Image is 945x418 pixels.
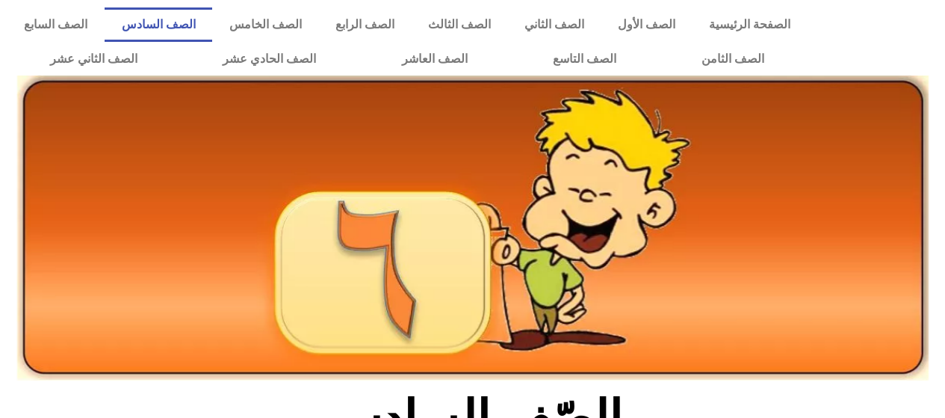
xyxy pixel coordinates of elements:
[411,7,507,42] a: الصف الثالث
[659,42,807,76] a: الصف الثامن
[601,7,692,42] a: الصف الأول
[318,7,411,42] a: الصف الرابع
[7,42,180,76] a: الصف الثاني عشر
[105,7,212,42] a: الصف السادس
[359,42,510,76] a: الصف العاشر
[692,7,807,42] a: الصفحة الرئيسية
[212,7,318,42] a: الصف الخامس
[180,42,359,76] a: الصف الحادي عشر
[507,7,601,42] a: الصف الثاني
[7,7,105,42] a: الصف السابع
[510,42,659,76] a: الصف التاسع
